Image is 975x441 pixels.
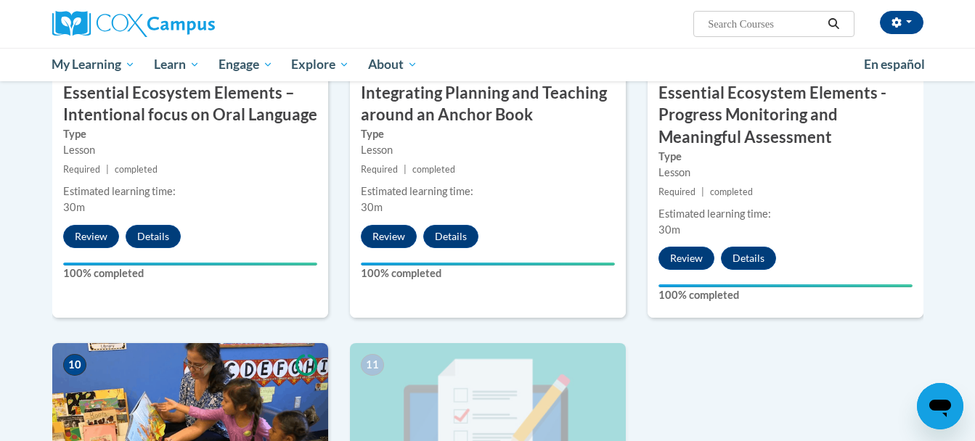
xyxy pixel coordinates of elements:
[291,56,349,73] span: Explore
[63,184,317,199] div: Estimated learning time:
[63,126,317,142] label: Type
[126,225,181,248] button: Details
[648,82,923,149] h3: Essential Ecosystem Elements - Progress Monitoring and Meaningful Assessment
[63,354,86,376] span: 10
[361,142,615,158] div: Lesson
[63,225,119,248] button: Review
[52,82,328,127] h3: Essential Ecosystem Elements – Intentional focus on Oral Language
[412,164,455,175] span: completed
[658,186,695,197] span: Required
[854,49,934,80] a: En español
[658,165,913,181] div: Lesson
[63,265,317,281] label: 100% completed
[361,354,384,376] span: 11
[359,48,427,81] a: About
[880,11,923,34] button: Account Settings
[63,201,85,213] span: 30m
[404,164,407,175] span: |
[823,15,844,33] button: Search
[219,56,273,73] span: Engage
[154,56,200,73] span: Learn
[423,225,478,248] button: Details
[361,184,615,199] div: Estimated learning time:
[361,263,615,265] div: Your progress
[658,223,680,236] span: 30m
[52,56,135,73] span: My Learning
[350,82,626,127] h3: Integrating Planning and Teaching around an Anchor Book
[115,164,158,175] span: completed
[209,48,282,81] a: Engage
[721,247,776,270] button: Details
[43,48,145,81] a: My Learning
[706,15,823,33] input: Search Courses
[864,57,925,72] span: En español
[701,186,704,197] span: |
[63,142,317,158] div: Lesson
[368,56,417,73] span: About
[52,11,215,37] img: Cox Campus
[52,11,328,37] a: Cox Campus
[710,186,753,197] span: completed
[361,201,383,213] span: 30m
[144,48,209,81] a: Learn
[106,164,109,175] span: |
[361,225,417,248] button: Review
[658,247,714,270] button: Review
[917,383,963,429] iframe: Button to launch messaging window
[658,149,913,165] label: Type
[30,48,945,81] div: Main menu
[361,164,398,175] span: Required
[361,126,615,142] label: Type
[282,48,359,81] a: Explore
[658,206,913,222] div: Estimated learning time:
[63,263,317,265] div: Your progress
[63,164,100,175] span: Required
[361,265,615,281] label: 100% completed
[658,287,913,303] label: 100% completed
[658,284,913,287] div: Your progress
